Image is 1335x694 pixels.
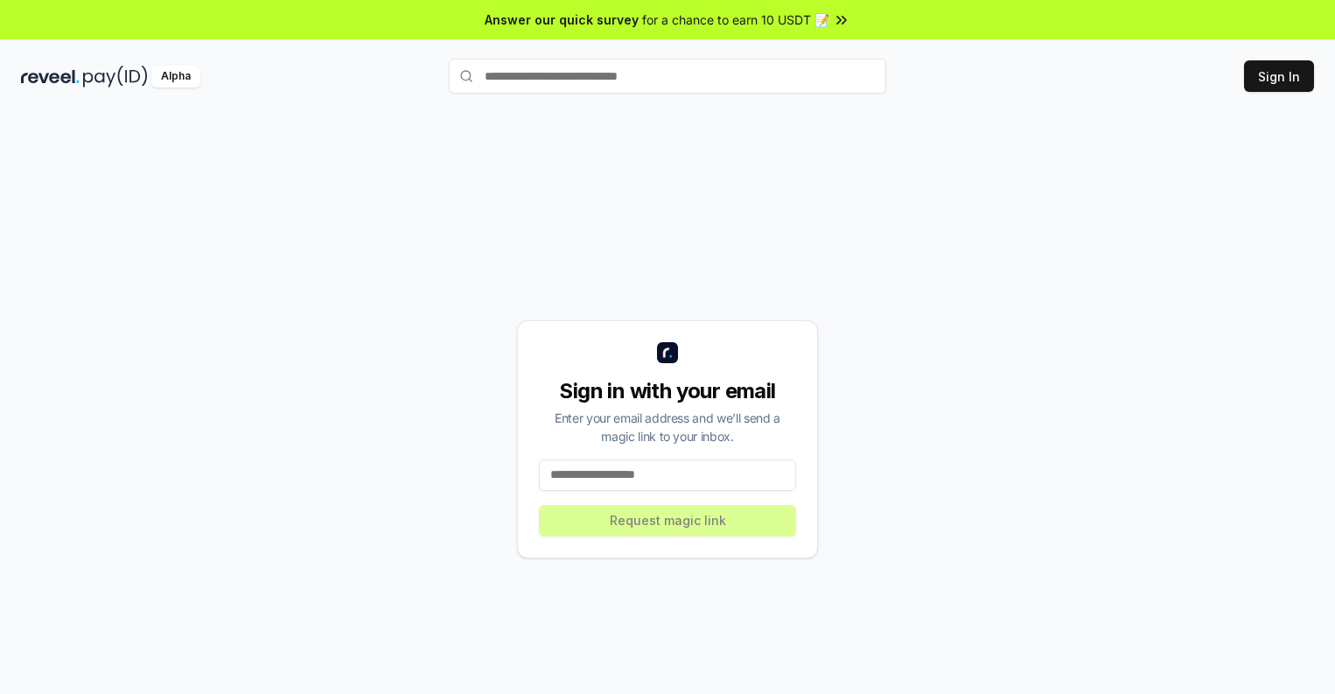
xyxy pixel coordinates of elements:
[151,66,200,88] div: Alpha
[1244,60,1314,92] button: Sign In
[642,11,829,29] span: for a chance to earn 10 USDT 📝
[539,409,796,445] div: Enter your email address and we’ll send a magic link to your inbox.
[485,11,639,29] span: Answer our quick survey
[21,66,80,88] img: reveel_dark
[657,342,678,363] img: logo_small
[539,377,796,405] div: Sign in with your email
[83,66,148,88] img: pay_id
